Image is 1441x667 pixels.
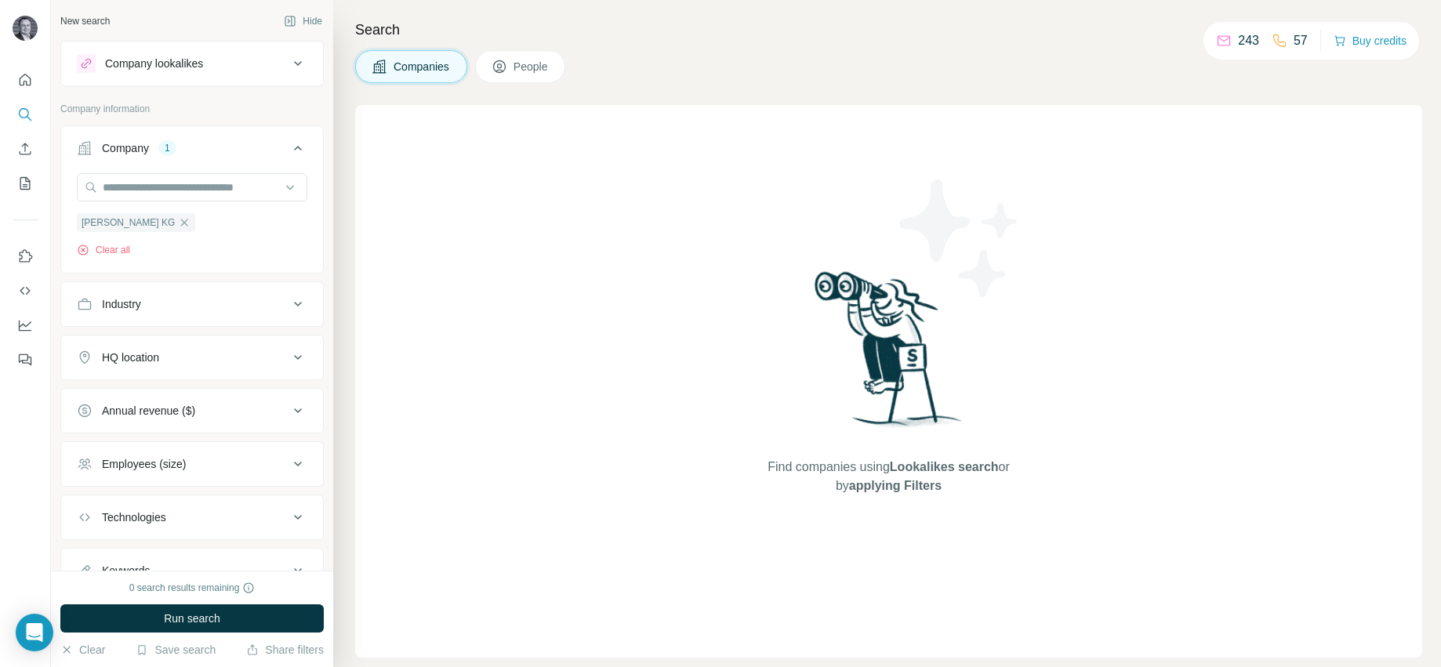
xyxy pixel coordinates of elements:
button: Employees (size) [61,445,323,483]
button: Company1 [61,129,323,173]
span: [PERSON_NAME] KG [82,216,175,230]
button: Technologies [61,498,323,536]
button: Clear [60,642,105,658]
img: Surfe Illustration - Stars [889,168,1030,309]
p: Company information [60,102,324,116]
button: Save search [136,642,216,658]
div: HQ location [102,350,159,365]
div: Company lookalikes [105,56,203,71]
button: HQ location [61,339,323,376]
button: Run search [60,604,324,633]
button: Quick start [13,66,38,94]
button: Feedback [13,346,38,374]
span: Find companies using or by [763,458,1014,495]
button: Company lookalikes [61,45,323,82]
button: Buy credits [1334,30,1407,52]
button: Share filters [246,642,324,658]
span: People [514,59,550,74]
button: Keywords [61,552,323,589]
button: Enrich CSV [13,135,38,163]
div: Open Intercom Messenger [16,614,53,651]
div: Employees (size) [102,456,186,472]
div: New search [60,14,110,28]
span: applying Filters [849,479,942,492]
button: Dashboard [13,311,38,339]
div: 0 search results remaining [129,581,256,595]
div: Keywords [102,563,150,578]
button: Clear all [77,243,130,257]
p: 57 [1294,31,1308,50]
div: 1 [158,141,176,155]
span: Run search [164,611,220,626]
button: Industry [61,285,323,323]
h4: Search [355,19,1422,41]
p: 243 [1238,31,1259,50]
button: Search [13,100,38,129]
button: Use Surfe on LinkedIn [13,242,38,270]
img: Avatar [13,16,38,41]
div: Industry [102,296,141,312]
button: Hide [273,9,333,33]
button: Use Surfe API [13,277,38,305]
span: Companies [394,59,451,74]
button: My lists [13,169,38,198]
img: Surfe Illustration - Woman searching with binoculars [808,267,971,442]
button: Annual revenue ($) [61,392,323,430]
div: Technologies [102,509,166,525]
div: Company [102,140,149,156]
span: Lookalikes search [890,460,999,473]
div: Annual revenue ($) [102,403,195,419]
